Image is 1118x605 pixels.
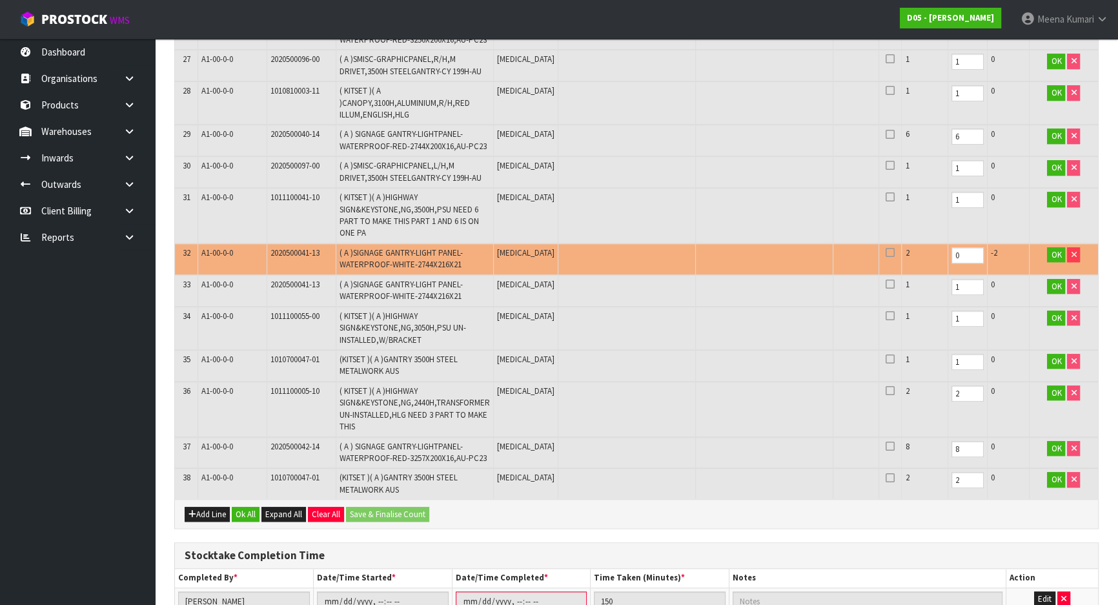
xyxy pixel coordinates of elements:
span: OK [1051,56,1061,67]
span: OK [1051,194,1061,205]
span: [MEDICAL_DATA] [497,441,554,452]
button: OK [1047,160,1065,176]
th: Date/Time Completed [452,569,591,588]
span: OK [1051,356,1061,367]
th: Date/Time Started [314,569,452,588]
input: Qty [951,311,984,327]
span: Expand All [265,509,302,520]
span: 0 [991,85,995,96]
span: 0 [991,441,995,452]
span: ( A )SIGNAGE GANTRY-LIGHT PANEL-WATERPROOF-WHITE-2744X216X21 [340,247,463,270]
span: 2 [905,385,909,396]
input: Qty [951,385,984,402]
span: ( A ) SIGNAGE GANTRY-LIGHTPANEL-WATERPROOF-RED-3257X200X16,AU-PC23 [340,441,487,464]
span: A1-00-0-0 [201,311,233,322]
span: 36 [183,385,190,396]
span: ( A ) SIGNAGE GANTRY-LIGHTPANEL-WATERPROOF-RED-2744X200X16,AU-PC23 [340,128,487,151]
span: 0 [991,354,995,365]
span: [MEDICAL_DATA] [497,311,554,322]
span: 8 [905,441,909,452]
span: 2020500097-00 [270,160,320,171]
span: ( KITSET )( A )HIGHWAY SIGN&KEYSTONE,NG,3500H,PSU NEED 6 PART TO MAKE THIS PART 1 AND 6 IS ON ONE PA [340,192,479,238]
button: OK [1047,385,1065,401]
span: 1 [905,160,909,171]
th: Time Taken (Minutes) [591,569,729,588]
th: Notes [729,569,1006,588]
input: Qty [951,128,984,145]
button: Expand All [261,507,306,522]
img: cube-alt.png [19,11,36,27]
span: 29 [183,128,190,139]
input: Qty [951,192,984,208]
span: 1 [905,54,909,65]
span: 35 [183,354,190,365]
span: 37 [183,441,190,452]
span: A1-00-0-0 [201,54,233,65]
span: OK [1051,474,1061,485]
span: OK [1051,130,1061,141]
button: OK [1047,441,1065,456]
button: OK [1047,354,1065,369]
span: OK [1051,313,1061,323]
span: OK [1051,162,1061,173]
input: Qty [951,279,984,295]
button: OK [1047,54,1065,69]
span: OK [1051,249,1061,260]
span: [MEDICAL_DATA] [497,247,554,258]
span: [MEDICAL_DATA] [497,85,554,96]
span: A1-00-0-0 [201,85,233,96]
span: 1011100041-10 [270,192,320,203]
span: 1010700047-01 [270,472,320,483]
span: 2020500042-14 [270,441,320,452]
span: [MEDICAL_DATA] [497,128,554,139]
span: 30 [183,160,190,171]
span: A1-00-0-0 [201,247,233,258]
span: 1011100005-10 [270,385,320,396]
span: Kumari [1066,13,1094,25]
span: (KITSET )( A )GANTRY 3500H STEEL METALWORK AUS [340,472,458,495]
span: ( KITSET )( A )CANOPY,3100H,ALUMINIUM,R/H,RED ILLUM,ENGLISH,HLG [340,85,470,120]
span: ( A )SMISC-GRAPHICPANEL,L/H,M DRIVET,3500H STEELGANTRY-CY 199H-AU [340,160,482,183]
span: 0 [991,192,995,203]
button: OK [1047,128,1065,144]
span: ( KITSET )( A )HIGHWAY SIGN&KEYSTONE,NG,3050H,PSU UN-INSTALLED,W/BRACKET [340,311,466,345]
span: Meena [1037,13,1064,25]
span: 34 [183,311,190,322]
span: A1-00-0-0 [201,192,233,203]
button: OK [1047,192,1065,207]
span: [MEDICAL_DATA] [497,54,554,65]
span: OK [1051,387,1061,398]
input: Qty [951,441,984,457]
span: 1 [905,192,909,203]
span: 1 [905,354,909,365]
span: [MEDICAL_DATA] [497,160,554,171]
span: ( A )SMISC-GRAPHICPANEL,R/H,M DRIVET,3500H STEELGANTRY-CY 199H-AU [340,54,482,76]
span: ProStock [41,11,107,28]
span: 1010700047-01 [270,354,320,365]
a: D05 - [PERSON_NAME] [900,8,1001,28]
button: OK [1047,472,1065,487]
span: A1-00-0-0 [201,472,233,483]
span: [MEDICAL_DATA] [497,385,554,396]
span: OK [1051,443,1061,454]
span: 2020500041-13 [270,279,320,290]
span: 27 [183,54,190,65]
span: 1011100055-00 [270,311,320,322]
span: (KITSET )( A )GANTRY 3500H STEEL METALWORK AUS [340,354,458,376]
span: 31 [183,192,190,203]
span: 0 [991,160,995,171]
span: OK [1051,281,1061,292]
span: 1010810003-11 [270,85,320,96]
span: 38 [183,472,190,483]
span: [MEDICAL_DATA] [497,192,554,203]
button: Add Line [185,507,230,522]
span: OK [1051,87,1061,98]
span: [MEDICAL_DATA] [497,472,554,483]
span: ( A )SIGNAGE GANTRY-LIGHTPANEL-WATERPROOF-RED-3250X200X16,AU-PC23 [340,22,487,45]
span: 0 [991,311,995,322]
button: OK [1047,85,1065,101]
span: ( KITSET )( A )HIGHWAY SIGN&KEYSTONE,NG,2440H,TRANSFORMER UN-INSTALLED,HLG NEED 3 PART TO MAKE THIS [340,385,490,432]
th: Action [1006,569,1098,588]
button: Clear All [308,507,344,522]
span: [MEDICAL_DATA] [497,354,554,365]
